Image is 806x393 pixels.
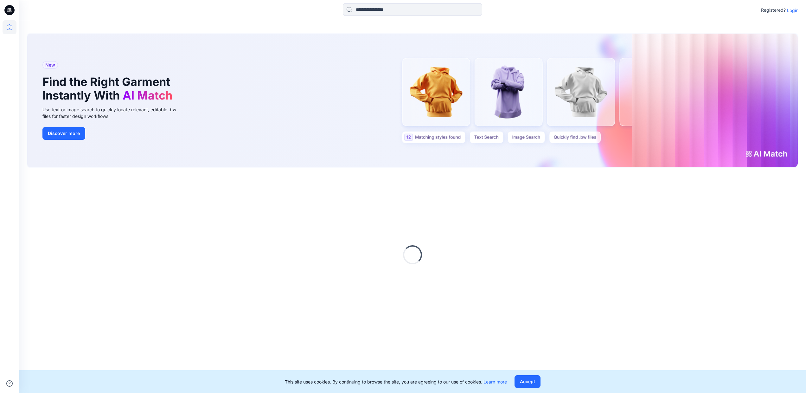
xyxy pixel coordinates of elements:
[761,6,786,14] p: Registered?
[123,88,172,102] span: AI Match
[42,127,85,140] button: Discover more
[515,375,541,388] button: Accept
[483,379,507,384] a: Learn more
[42,106,185,119] div: Use text or image search to quickly locate relevant, editable .bw files for faster design workflows.
[42,75,176,102] h1: Find the Right Garment Instantly With
[285,378,507,385] p: This site uses cookies. By continuing to browse the site, you are agreeing to our use of cookies.
[787,7,798,14] p: Login
[45,61,55,69] span: New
